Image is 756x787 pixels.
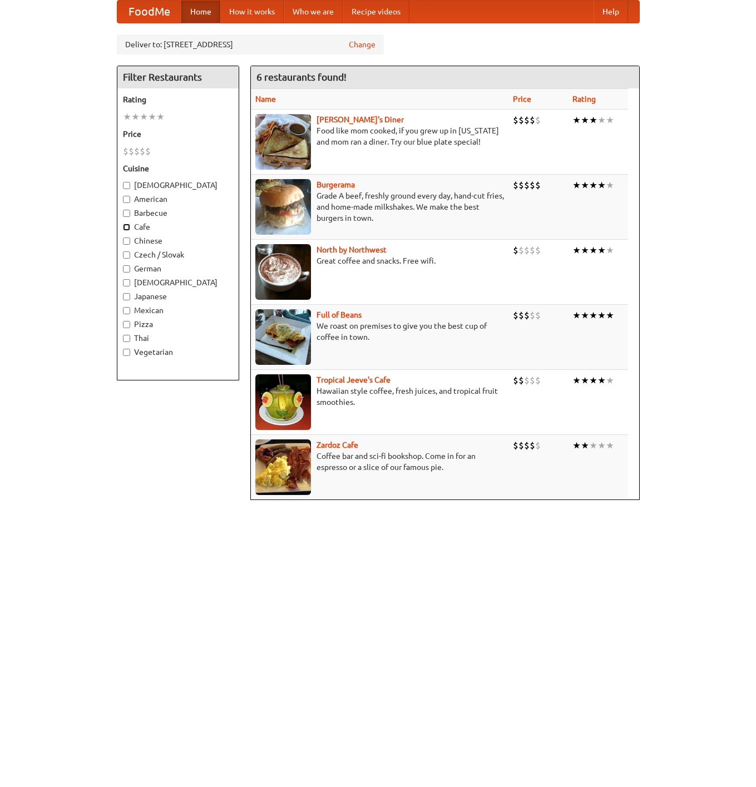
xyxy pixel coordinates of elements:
[123,321,130,328] input: Pizza
[317,115,404,124] a: [PERSON_NAME]'s Diner
[572,309,581,321] li: ★
[317,310,362,319] a: Full of Beans
[589,244,597,256] li: ★
[123,279,130,286] input: [DEMOGRAPHIC_DATA]
[255,114,311,170] img: sallys.jpg
[123,224,130,231] input: Cafe
[530,244,535,256] li: $
[255,309,311,365] img: beans.jpg
[535,439,541,452] li: $
[572,179,581,191] li: ★
[123,182,130,189] input: [DEMOGRAPHIC_DATA]
[524,374,530,387] li: $
[597,374,606,387] li: ★
[255,320,504,343] p: We roast on premises to give you the best cup of coffee in town.
[123,249,233,260] label: Czech / Slovak
[535,179,541,191] li: $
[530,179,535,191] li: $
[513,309,518,321] li: $
[606,439,614,452] li: ★
[589,179,597,191] li: ★
[589,114,597,126] li: ★
[123,163,233,174] h5: Cuisine
[123,335,130,342] input: Thai
[513,95,531,103] a: Price
[317,180,355,189] b: Burgerama
[513,244,518,256] li: $
[597,439,606,452] li: ★
[129,145,134,157] li: $
[518,374,524,387] li: $
[123,210,130,217] input: Barbecue
[524,439,530,452] li: $
[530,309,535,321] li: $
[317,245,387,254] a: North by Northwest
[581,114,589,126] li: ★
[123,333,233,344] label: Thai
[123,251,130,259] input: Czech / Slovak
[597,179,606,191] li: ★
[581,374,589,387] li: ★
[317,375,391,384] a: Tropical Jeeve's Cafe
[123,291,233,302] label: Japanese
[581,179,589,191] li: ★
[220,1,284,23] a: How it works
[284,1,343,23] a: Who we are
[123,180,233,191] label: [DEMOGRAPHIC_DATA]
[123,319,233,330] label: Pizza
[123,94,233,105] h5: Rating
[530,374,535,387] li: $
[524,114,530,126] li: $
[123,237,130,245] input: Chinese
[524,244,530,256] li: $
[513,374,518,387] li: $
[156,111,165,123] li: ★
[317,440,358,449] a: Zardoz Cafe
[123,145,129,157] li: $
[581,439,589,452] li: ★
[123,293,130,300] input: Japanese
[589,439,597,452] li: ★
[606,309,614,321] li: ★
[530,114,535,126] li: $
[123,347,233,358] label: Vegetarian
[256,72,347,82] ng-pluralize: 6 restaurants found!
[524,179,530,191] li: $
[597,244,606,256] li: ★
[123,235,233,246] label: Chinese
[123,221,233,232] label: Cafe
[123,305,233,316] label: Mexican
[572,95,596,103] a: Rating
[140,145,145,157] li: $
[594,1,628,23] a: Help
[117,1,181,23] a: FoodMe
[572,374,581,387] li: ★
[123,111,131,123] li: ★
[123,207,233,219] label: Barbecue
[255,385,504,408] p: Hawaiian style coffee, fresh juices, and tropical fruit smoothies.
[123,349,130,356] input: Vegetarian
[518,244,524,256] li: $
[597,114,606,126] li: ★
[589,374,597,387] li: ★
[117,66,239,88] h4: Filter Restaurants
[123,307,130,314] input: Mexican
[513,439,518,452] li: $
[255,374,311,430] img: jeeves.jpg
[349,39,375,50] a: Change
[513,114,518,126] li: $
[535,309,541,321] li: $
[255,125,504,147] p: Food like mom cooked, if you grew up in [US_STATE] and mom ran a diner. Try our blue plate special!
[255,179,311,235] img: burgerama.jpg
[606,114,614,126] li: ★
[148,111,156,123] li: ★
[606,374,614,387] li: ★
[123,263,233,274] label: German
[123,277,233,288] label: [DEMOGRAPHIC_DATA]
[581,309,589,321] li: ★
